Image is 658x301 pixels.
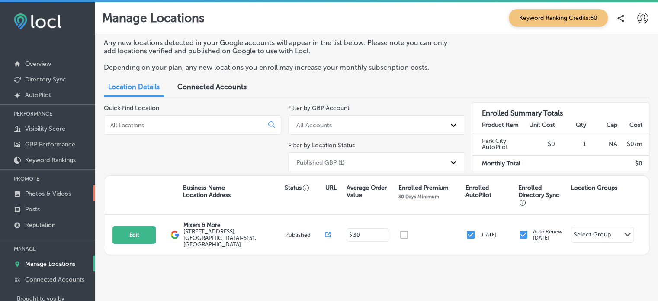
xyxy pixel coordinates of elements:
label: [STREET_ADDRESS] , [GEOGRAPHIC_DATA]-5131, [GEOGRAPHIC_DATA] [183,228,282,248]
p: Business Name Location Address [183,184,231,199]
p: Keyword Rankings [25,156,76,164]
label: Filter by GBP Account [288,104,350,112]
p: Visibility Score [25,125,65,133]
td: $ 0 [618,155,649,172]
td: Park City AutoPilot [472,133,524,155]
strong: Product Item [482,121,519,129]
p: Mixers & More [183,222,282,228]
p: Manage Locations [102,11,205,25]
th: Unit Cost [524,117,555,133]
p: Photos & Videos [25,190,71,197]
span: Keyword Ranking Credits: 60 [509,9,608,27]
td: $0 [524,133,555,155]
th: Cost [618,117,649,133]
span: Location Details [108,83,160,91]
label: Quick Find Location [104,104,159,112]
p: Connected Accounts [25,276,84,283]
th: Qty [555,117,587,133]
td: 1 [555,133,587,155]
th: Cap [587,117,618,133]
div: Published GBP (1) [296,159,345,166]
p: Reputation [25,221,55,229]
div: All Accounts [296,121,332,129]
p: Overview [25,60,51,68]
p: Status [285,184,325,191]
span: Connected Accounts [177,83,247,91]
p: 30 Days Minimum [398,194,439,200]
h3: Enrolled Summary Totals [472,103,649,117]
td: $ 0 /m [618,133,649,155]
p: GBP Performance [25,141,75,148]
p: URL [325,184,337,191]
label: Filter by Location Status [288,142,355,149]
p: Directory Sync [25,76,66,83]
td: Monthly Total [472,155,524,172]
p: Depending on your plan, any new locations you enroll may increase your monthly subscription costs. [104,63,459,71]
p: Location Groups [571,184,617,191]
p: Enrolled AutoPilot [465,184,514,199]
p: Average Order Value [346,184,394,199]
p: Enrolled Directory Sync [518,184,567,206]
p: AutoPilot [25,91,51,99]
img: logo [170,230,179,239]
p: Auto Renew: [DATE] [533,229,564,241]
p: Posts [25,206,40,213]
p: Published [285,232,326,238]
p: [DATE] [480,232,497,238]
p: Manage Locations [25,260,75,268]
input: All Locations [109,121,261,129]
p: $ [349,232,352,238]
div: Select Group [574,231,611,241]
p: Any new locations detected in your Google accounts will appear in the list below. Please note you... [104,39,459,55]
td: NA [587,133,618,155]
button: Edit [112,226,156,244]
img: fda3e92497d09a02dc62c9cd864e3231.png [14,13,61,29]
p: Enrolled Premium [398,184,449,191]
